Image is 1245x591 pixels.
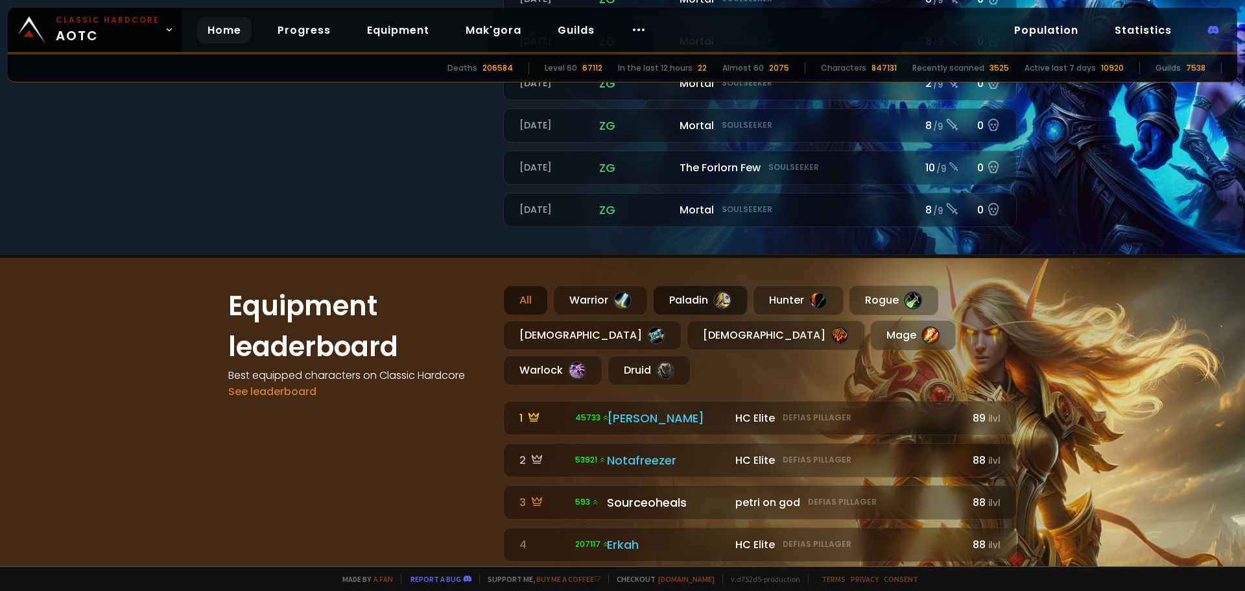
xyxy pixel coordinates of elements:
small: ilvl [988,413,1001,425]
small: ilvl [988,455,1001,467]
small: Classic Hardcore [56,14,160,26]
div: Sourceoheals [607,494,728,511]
div: petri on god [735,494,959,511]
div: 4 [519,537,567,553]
div: 89 [967,410,1001,426]
div: Characters [821,62,866,74]
a: 4 207117 Erkah HC EliteDefias Pillager88ilvl [503,527,1017,562]
a: Report a bug [410,574,461,584]
div: 1 [519,410,567,426]
div: Guilds [1156,62,1181,74]
span: Checkout [608,574,715,584]
div: Mage [870,320,956,350]
a: [DOMAIN_NAME] [658,574,715,584]
div: Recently scanned [912,62,984,74]
div: HC Elite [735,410,959,426]
a: [DATE]zgMortalSoulseeker8 /90 [503,108,1017,143]
a: Consent [884,574,918,584]
div: HC Elite [735,537,959,553]
span: AOTC [56,14,160,45]
small: Defias Pillager [808,496,877,508]
div: In the last 12 hours [618,62,693,74]
span: Support me, [479,574,600,584]
a: [DATE]zgMortalSoulseeker8 /90 [503,193,1017,227]
a: 1 45733 [PERSON_NAME] HC EliteDefias Pillager89ilvl [503,401,1017,435]
div: Warrior [553,285,648,315]
div: Rogue [849,285,938,315]
a: Guilds [547,17,605,43]
a: Home [197,17,252,43]
small: ilvl [988,539,1001,551]
a: Terms [822,574,846,584]
a: [DATE]zgMortalSoulseeker2 /90 [503,66,1017,101]
a: Population [1004,17,1089,43]
div: 7538 [1186,62,1205,74]
a: [DATE]zgThe Forlorn FewSoulseeker10 /90 [503,151,1017,185]
h4: Best equipped characters on Classic Hardcore [228,367,488,383]
span: 207117 [575,538,610,550]
div: Almost 60 [722,62,764,74]
span: 593 [575,496,599,508]
div: Active last 7 days [1025,62,1096,74]
div: 88 [967,494,1001,511]
div: 3 [519,494,567,511]
a: 3 593 Sourceoheals petri on godDefias Pillager88ilvl [503,485,1017,520]
span: v. d752d5 - production [722,574,800,584]
div: [DEMOGRAPHIC_DATA] [503,320,682,350]
div: 2075 [769,62,789,74]
div: 22 [698,62,707,74]
a: Equipment [357,17,440,43]
div: 88 [967,452,1001,468]
div: HC Elite [735,452,959,468]
div: 88 [967,537,1001,553]
div: Deaths [447,62,477,74]
div: Erkah [607,536,728,553]
a: Privacy [851,574,879,584]
div: [DEMOGRAPHIC_DATA] [687,320,865,350]
a: See leaderboard [228,384,316,399]
div: [PERSON_NAME] [607,409,728,427]
a: Mak'gora [455,17,532,43]
small: ilvl [988,497,1001,509]
div: 847131 [871,62,897,74]
span: 45733 [575,412,610,424]
div: Hunter [753,285,844,315]
small: Defias Pillager [783,412,851,424]
a: 2 53921 Notafreezer HC EliteDefias Pillager88ilvl [503,443,1017,477]
a: Classic HardcoreAOTC [8,8,182,52]
h1: Equipment leaderboard [228,285,488,367]
a: Statistics [1104,17,1182,43]
small: Defias Pillager [783,454,851,466]
div: Paladin [653,285,748,315]
div: 3525 [990,62,1009,74]
div: All [503,285,548,315]
div: Level 60 [545,62,577,74]
div: Warlock [503,356,602,385]
span: Made by [335,574,393,584]
span: 53921 [575,454,606,466]
div: 206584 [482,62,513,74]
a: Progress [267,17,341,43]
div: 10920 [1101,62,1124,74]
a: Buy me a coffee [536,574,600,584]
div: 67112 [582,62,602,74]
div: 2 [519,452,567,468]
div: Notafreezer [607,452,728,469]
small: Defias Pillager [783,538,851,550]
a: a fan [373,574,393,584]
div: Druid [608,356,691,385]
